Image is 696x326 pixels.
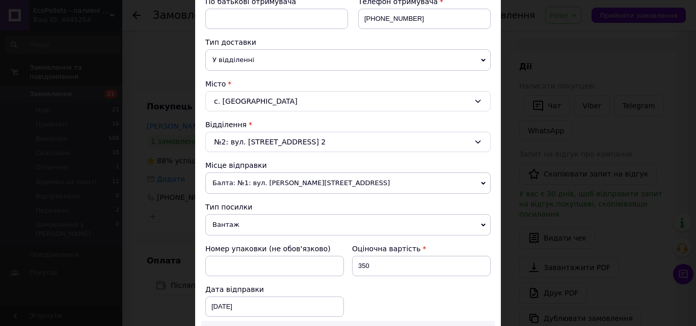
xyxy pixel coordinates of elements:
[205,132,491,152] div: №2: вул. [STREET_ADDRESS] 2
[205,172,491,194] span: Балта: №1: вул. [PERSON_NAME][STREET_ADDRESS]
[205,203,252,211] span: Тип посилки
[205,214,491,235] span: Вантаж
[358,9,491,29] input: +380
[205,49,491,71] span: У відділенні
[205,284,344,294] div: Дата відправки
[205,38,256,46] span: Тип доставки
[205,91,491,111] div: с. [GEOGRAPHIC_DATA]
[205,120,491,130] div: Відділення
[352,244,491,254] div: Оціночна вартість
[205,161,267,169] span: Місце відправки
[205,79,491,89] div: Місто
[205,244,344,254] div: Номер упаковки (не обов'язково)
